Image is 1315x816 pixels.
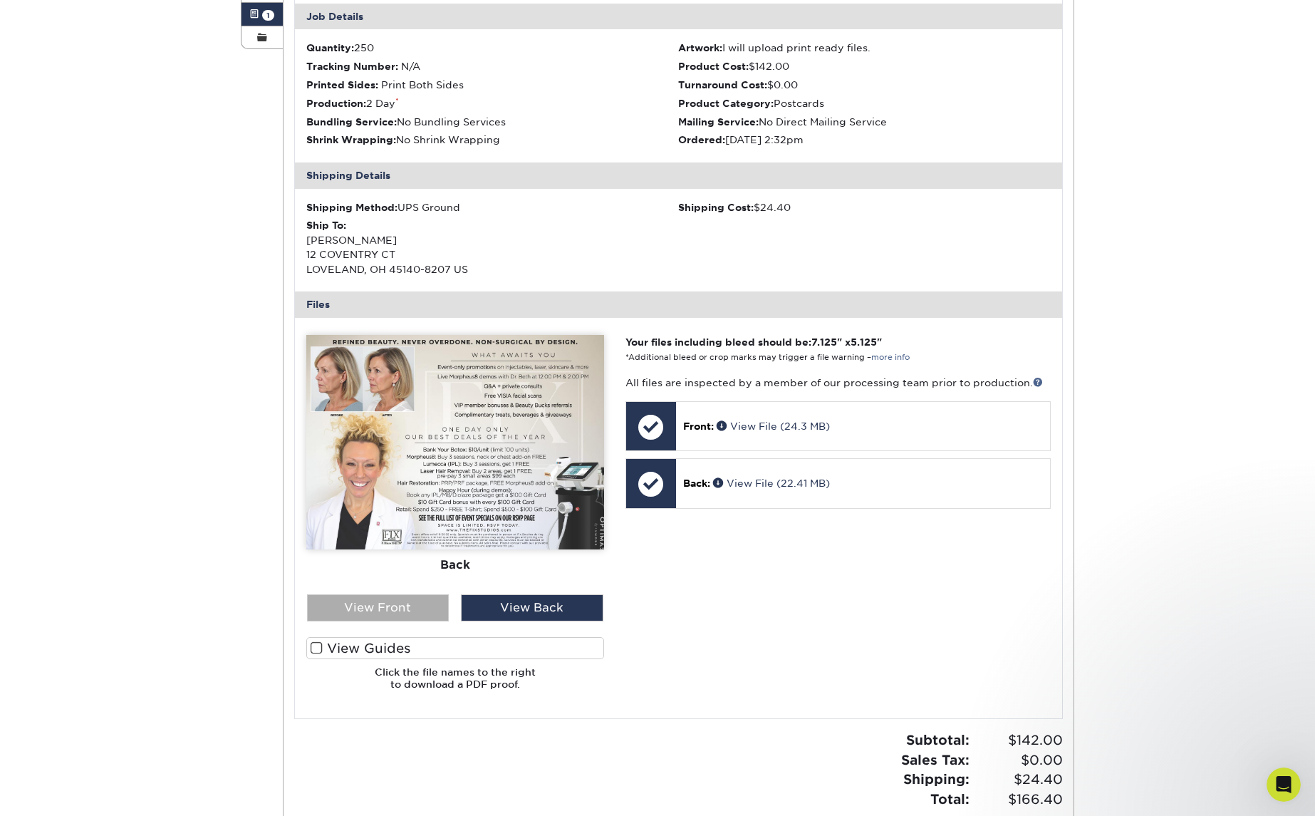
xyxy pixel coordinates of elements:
[1267,768,1301,802] iframe: Intercom live chat
[461,594,603,621] div: View Back
[871,353,910,362] a: more info
[41,8,63,31] img: Profile image for Julie
[12,437,273,461] textarea: Message…
[23,399,142,410] b: Color Concern - Front
[906,732,970,748] strong: Subtotal:
[903,771,970,787] strong: Shipping:
[678,79,767,91] strong: Turnaround Cost:
[68,467,79,478] button: Gif picker
[22,467,33,478] button: Upload attachment
[678,98,774,109] strong: Product Category:
[678,96,1051,110] li: Postcards
[678,42,722,53] strong: Artwork:
[9,6,36,33] button: go back
[262,10,274,21] span: 1
[306,134,396,145] strong: Shrink Wrapping:
[678,134,725,145] strong: Ordered:
[683,420,714,432] span: Front:
[306,549,604,580] div: Back
[243,461,267,484] button: Send a message…
[130,403,155,428] button: Scroll to bottom
[69,18,171,32] p: Active in the last 15m
[678,202,754,213] strong: Shipping Cost:
[306,116,397,128] strong: Bundling Service:
[678,116,759,128] strong: Mailing Service:
[678,78,1051,92] li: $0.00
[625,376,1051,390] p: All files are inspected by a member of our processing team prior to production.
[678,41,1051,55] li: I will upload print ready files.
[811,336,837,348] span: 7.125
[241,3,283,26] a: 1
[678,200,1051,215] div: $24.40
[11,82,234,673] div: ACTION REQUIRED: Primoprint Order [PHONE_NUMBER]Thank you for placing your order with Primoprint....
[45,467,56,478] button: Emoji picker
[306,98,366,109] strong: Production:
[295,4,1063,29] div: Job Details
[401,61,420,72] span: N/A
[306,133,679,147] li: No Shrink Wrapping
[295,162,1063,188] div: Shipping Details
[306,61,398,72] strong: Tracking Number:
[223,6,250,33] button: Home
[23,203,130,215] b: Spot UV Mask Files
[90,467,102,478] button: Start recording
[381,79,464,91] span: Print Both Sides
[306,200,679,215] div: UPS Ground
[901,752,970,768] strong: Sales Tax:
[23,125,222,181] div: Thank you for placing your order with Primoprint. During our pre-flight inspection, we found the ...
[717,420,830,432] a: View File (24.3 MB)
[295,291,1063,317] div: Files
[625,336,882,348] strong: Your files including bleed should be: " x "
[974,750,1063,770] span: $0.00
[625,353,910,362] small: *Additional bleed or crop marks may trigger a file warning –
[683,477,710,489] span: Back:
[306,79,378,91] strong: Printed Sides:
[306,115,679,129] li: No Bundling Services
[851,336,877,348] span: 5.125
[678,133,1051,147] li: [DATE] 2:32pm
[974,770,1063,790] span: $24.40
[11,82,274,704] div: Julie says…
[306,42,354,53] strong: Quantity:
[974,730,1063,750] span: $142.00
[306,637,604,659] label: View Guides
[306,202,397,213] strong: Shipping Method:
[713,477,830,489] a: View File (22.41 MB)
[678,61,749,72] strong: Product Cost:
[23,91,222,118] div: ACTION REQUIRED: Primoprint Order [PHONE_NUMBER]
[306,666,604,701] h6: Click the file names to the right to download a PDF proof.
[69,7,162,18] h1: [PERSON_NAME]
[306,41,679,55] li: 250
[306,220,346,231] strong: Ship To:
[678,115,1051,129] li: No Direct Mailing Service
[678,59,1051,73] li: $142.00
[307,594,449,621] div: View Front
[23,322,189,361] b: Here is a short video that will explain the Spot UV Mask file setup:
[974,790,1063,810] span: $166.40
[23,189,222,301] div: The Front Mask is Rich Black. Mask files must only contain solid black (C0, M0, Y0, K100) to indi...
[306,96,679,110] li: 2 Day
[23,364,134,376] a: [URL][DOMAIN_NAME]
[306,218,679,277] div: [PERSON_NAME] 12 COVENTRY CT LOVELAND, OH 45140-8207 US
[23,384,222,454] div: The gradient on the Front has a 3rd red build not mentioned in the Comments. We can print as-is i...
[250,6,276,31] div: Close
[930,791,970,807] strong: Total:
